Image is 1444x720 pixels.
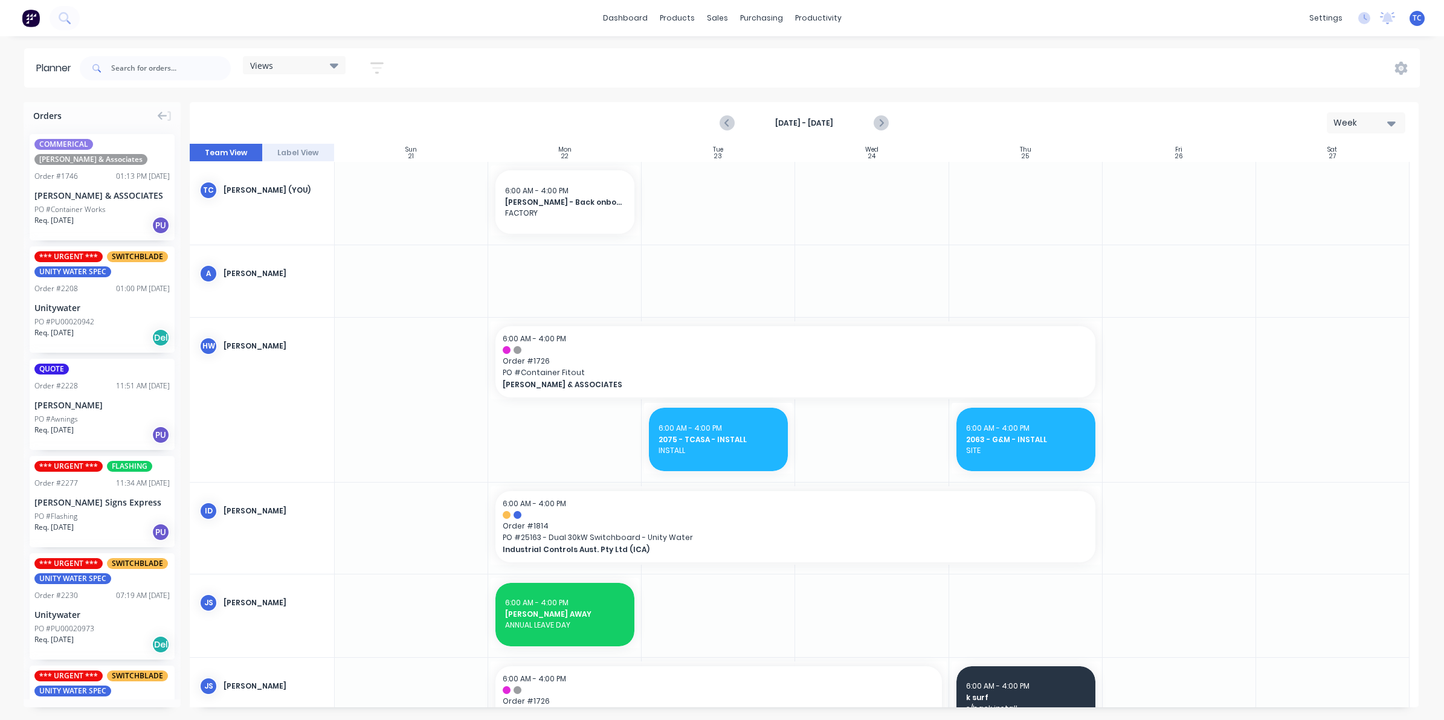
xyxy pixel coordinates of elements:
strong: [DATE] - [DATE] [744,118,865,129]
span: ANNUAL LEAVE DAY [505,620,625,631]
div: PO #PU00020942 [34,317,94,327]
div: 23 [714,153,722,159]
div: PO #Container Works [34,204,106,215]
span: Req. [DATE] [34,634,74,645]
div: 11:51 AM [DATE] [116,381,170,391]
span: 6:00 AM - 4:00 PM [966,423,1030,433]
span: COMMERICAL [34,139,93,150]
span: FACTORY [505,208,625,219]
div: [PERSON_NAME] [224,506,324,516]
div: [PERSON_NAME] [34,399,170,411]
div: JS [199,677,218,695]
span: 2063 - G&M - INSTALL [966,434,1086,445]
span: 2075 - TCASA - INSTALL [659,434,778,445]
span: 6:00 AM - 4:00 PM [505,185,569,196]
span: s/back install [966,703,1086,714]
div: 01:13 PM [DATE] [116,171,170,182]
div: Unitywater [34,301,170,314]
div: Planner [36,61,77,76]
span: INSTALL [659,445,778,456]
span: Views [250,59,273,72]
div: Del [152,329,170,347]
span: Req. [DATE] [34,327,74,338]
a: dashboard [597,9,654,27]
button: Team View [190,144,262,162]
span: QUOTE [34,364,69,374]
span: UNITY WATER SPEC [34,266,111,277]
div: PO #PU00020973 [34,623,94,634]
span: PO # 25163 - Dual 30kW Switchboard - Unity Water [503,532,1088,543]
div: Mon [558,146,572,153]
span: Order # 1726 [503,356,1088,367]
div: PU [152,523,170,541]
div: [PERSON_NAME] (You) [224,185,324,196]
span: 6:00 AM - 4:00 PM [503,333,566,344]
div: productivity [789,9,848,27]
div: [PERSON_NAME] & ASSOCIATES [34,189,170,202]
div: Week [1333,117,1389,129]
div: Order # 2228 [34,381,78,391]
span: 6:00 AM - 4:00 PM [503,498,566,509]
span: SITE [966,445,1086,456]
div: Order # 1746 [34,171,78,182]
span: Orders [33,109,62,122]
img: Factory [22,9,40,27]
div: [PERSON_NAME] [224,341,324,352]
span: SWITCHBLADE [107,558,168,569]
span: UNITY WATER SPEC [34,686,111,696]
span: Order # 1726 [503,696,934,707]
div: 24 [868,153,875,159]
div: Thu [1020,146,1031,153]
div: 25 [1022,153,1029,159]
span: SWITCHBLADE [107,251,168,262]
span: [PERSON_NAME] & Associates [34,154,147,165]
div: [PERSON_NAME] [224,268,324,279]
span: FLASHING [107,461,152,472]
span: Req. [DATE] [34,215,74,226]
span: TC [1413,13,1422,24]
button: Label View [262,144,335,162]
div: Unitywater [34,608,170,621]
div: Order # 2208 [34,283,78,294]
div: 26 [1175,153,1183,159]
div: Order # 2230 [34,590,78,601]
span: Req. [DATE] [34,522,74,533]
span: 6:00 AM - 4:00 PM [505,597,569,608]
div: JS [199,594,218,612]
div: purchasing [734,9,789,27]
div: [PERSON_NAME] Signs Express [34,496,170,509]
div: 27 [1329,153,1336,159]
button: Week [1327,112,1405,133]
span: 6:00 AM - 4:00 PM [659,423,722,433]
span: Order # 1814 [503,521,1088,532]
span: PO # Container Fitout [503,367,1088,378]
div: PO #Awnings [34,414,78,425]
div: 21 [408,153,414,159]
span: PO # Container Fitout [503,707,934,718]
div: Sun [405,146,417,153]
div: Fri [1175,146,1182,153]
div: products [654,9,701,27]
input: Search for orders... [111,56,231,80]
span: [PERSON_NAME] - Back onboard [505,197,625,208]
div: 11:34 AM [DATE] [116,478,170,489]
div: Order # 2277 [34,478,78,489]
span: SWITCHBLADE [107,670,168,681]
div: 07:19 AM [DATE] [116,590,170,601]
div: 22 [561,153,569,159]
div: settings [1303,9,1349,27]
div: PU [152,426,170,444]
span: [PERSON_NAME] AWAY [505,609,625,620]
span: 6:00 AM - 4:00 PM [503,673,566,684]
div: [PERSON_NAME] [224,681,324,692]
span: Req. [DATE] [34,425,74,436]
span: 6:00 AM - 4:00 PM [966,681,1030,691]
div: PO #Flashing [34,511,77,522]
div: Tue [713,146,723,153]
div: HW [199,337,218,355]
div: Del [152,635,170,654]
div: [PERSON_NAME] [224,597,324,608]
div: sales [701,9,734,27]
div: 01:00 PM [DATE] [116,283,170,294]
div: PU [152,216,170,234]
